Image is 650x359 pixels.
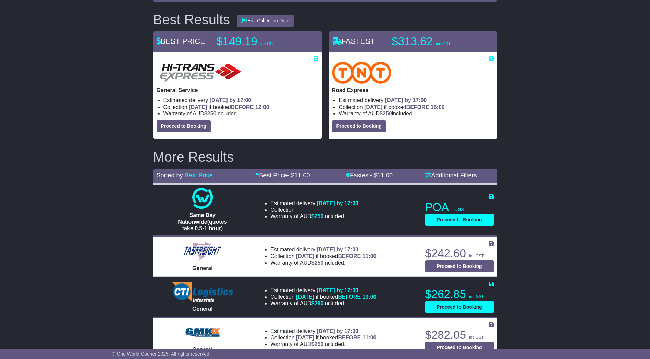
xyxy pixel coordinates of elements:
span: 250 [207,111,217,116]
span: BEFORE [338,335,361,341]
span: - $ [370,172,393,179]
a: Best Price [185,172,213,179]
span: if booked [296,294,376,300]
span: 250 [383,111,392,116]
li: Estimated delivery [270,200,358,207]
span: [DATE] by 17:00 [317,247,358,252]
span: if booked [364,104,444,110]
span: inc GST [436,41,451,46]
button: Proceed to Booking [157,120,211,132]
li: Estimated delivery [339,97,494,103]
img: HiTrans: General Service [157,62,244,84]
a: Best Price- $11.00 [255,172,310,179]
span: [DATE] [189,104,207,110]
span: FASTEST [332,37,375,46]
span: inc GST [452,207,466,212]
img: One World Courier: Same Day Nationwide(quotes take 0.5-1 hour) [192,188,213,209]
li: Warranty of AUD included. [270,213,358,220]
span: $ [380,111,392,116]
span: $ [204,111,217,116]
li: Collection [163,104,318,110]
span: if booked [296,253,376,259]
span: 16:00 [431,104,445,110]
span: $ [311,213,324,219]
span: 11:00 [363,335,377,341]
button: Edit Collection Date [237,15,294,27]
li: Warranty of AUD included. [270,260,376,266]
li: Warranty of AUD included. [163,110,318,117]
span: BEST PRICE [157,37,205,46]
p: Road Express [332,87,494,94]
span: © One World Courier 2025. All rights reserved. [112,351,211,357]
span: Sorted by [157,172,183,179]
span: BEFORE [231,104,254,110]
span: [DATE] by 17:00 [317,200,358,206]
img: TNT Domestic: Road Express [332,62,392,84]
a: Fastest- $11.00 [346,172,393,179]
span: General [192,265,213,271]
p: General Service [157,87,318,94]
span: 250 [315,300,324,306]
span: $ [311,341,324,347]
span: BEFORE [338,294,361,300]
p: $149.19 [217,35,302,48]
button: Proceed to Booking [425,260,494,272]
li: Collection [270,294,376,300]
span: $ [311,300,324,306]
span: Same Day Nationwide(quotes take 0.5-1 hour) [178,212,227,231]
span: 250 [315,213,324,219]
span: - $ [287,172,310,179]
a: Additional Filters [425,172,477,179]
span: 13:00 [363,294,377,300]
span: General [192,306,213,312]
li: Collection [270,253,376,259]
img: CTI Logistics - Interstate: General [171,282,234,302]
span: if booked [296,335,376,341]
span: [DATE] by 17:00 [210,97,252,103]
span: 11:00 [363,253,377,259]
span: inc GST [469,253,484,258]
li: Estimated delivery [270,246,376,253]
button: Proceed to Booking [425,214,494,226]
h2: More Results [153,149,497,164]
span: BEFORE [338,253,361,259]
p: $282.05 [425,328,494,342]
p: $262.85 [425,287,494,301]
img: Tasfreight: General [183,241,222,261]
p: $242.60 [425,247,494,260]
span: [DATE] [296,294,314,300]
span: 11.00 [294,172,310,179]
span: [DATE] [296,335,314,341]
button: Proceed to Booking [425,342,494,354]
li: Estimated delivery [163,97,318,103]
li: Warranty of AUD included. [339,110,494,117]
span: 250 [315,341,324,347]
li: Estimated delivery [270,287,376,294]
span: if booked [189,104,269,110]
span: General [192,347,213,352]
button: Proceed to Booking [425,301,494,313]
li: Collection [270,334,376,341]
span: BEFORE [406,104,429,110]
div: Best Results [150,12,234,27]
span: inc GST [260,41,275,46]
span: 12:00 [255,104,269,110]
span: [DATE] [364,104,382,110]
span: 250 [315,260,324,266]
p: $313.62 [392,35,478,48]
span: inc GST [469,294,484,299]
li: Collection [270,207,358,213]
li: Collection [339,104,494,110]
span: [DATE] by 17:00 [385,97,427,103]
li: Estimated delivery [270,328,376,334]
span: [DATE] by 17:00 [317,287,358,293]
li: Warranty of AUD included. [270,300,376,307]
span: $ [311,260,324,266]
span: [DATE] by 17:00 [317,328,358,334]
img: GMK Logistics: General [182,322,223,343]
span: [DATE] [296,253,314,259]
p: POA [425,200,494,214]
span: inc GST [469,335,484,340]
button: Proceed to Booking [332,120,386,132]
span: 11.00 [377,172,393,179]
